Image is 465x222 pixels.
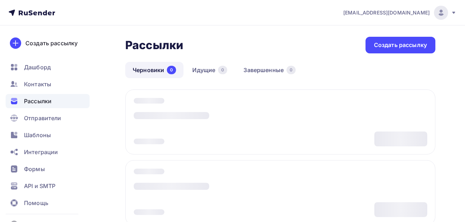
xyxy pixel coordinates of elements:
a: [EMAIL_ADDRESS][DOMAIN_NAME] [343,6,457,20]
span: Контакты [24,80,51,88]
span: [EMAIL_ADDRESS][DOMAIN_NAME] [343,9,430,16]
a: Шаблоны [6,128,90,142]
div: 0 [167,66,176,74]
a: Формы [6,162,90,176]
span: Рассылки [24,97,52,105]
span: API и SMTP [24,182,55,190]
h2: Рассылки [125,38,183,52]
div: Создать рассылку [25,39,78,47]
a: Контакты [6,77,90,91]
a: Отправители [6,111,90,125]
span: Помощь [24,199,48,207]
a: Рассылки [6,94,90,108]
span: Отправители [24,114,61,122]
a: Завершенные0 [236,62,303,78]
div: 0 [286,66,296,74]
div: 0 [218,66,227,74]
a: Черновики0 [125,62,183,78]
div: Создать рассылку [374,41,427,49]
a: Дашборд [6,60,90,74]
span: Интеграции [24,148,58,156]
span: Шаблоны [24,131,51,139]
span: Формы [24,165,45,173]
a: Идущие0 [185,62,235,78]
span: Дашборд [24,63,51,71]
